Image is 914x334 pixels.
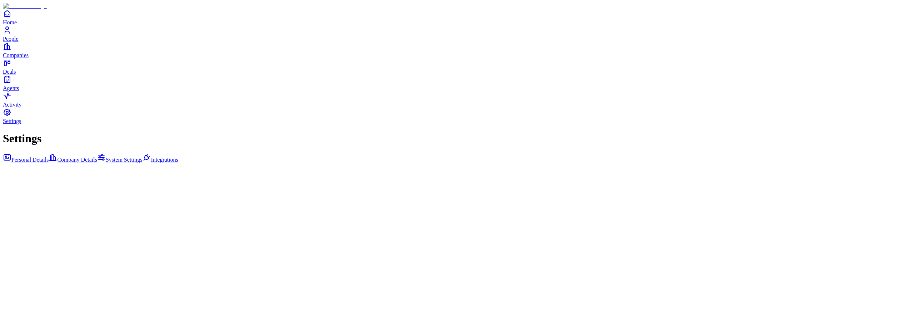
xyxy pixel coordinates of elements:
[142,157,178,163] a: Integrations
[3,132,911,145] h1: Settings
[49,157,97,163] a: Company Details
[3,52,29,58] span: Companies
[3,75,911,91] a: Agents
[57,157,97,163] span: Company Details
[3,26,911,42] a: People
[3,59,911,75] a: Deals
[3,9,911,25] a: Home
[3,19,17,25] span: Home
[3,42,911,58] a: Companies
[3,157,49,163] a: Personal Details
[3,36,19,42] span: People
[3,118,21,124] span: Settings
[11,157,49,163] span: Personal Details
[97,157,142,163] a: System Settings
[3,102,21,108] span: Activity
[3,3,47,9] img: Item Brain Logo
[151,157,178,163] span: Integrations
[106,157,142,163] span: System Settings
[3,69,16,75] span: Deals
[3,108,911,124] a: Settings
[3,92,911,108] a: Activity
[3,85,19,91] span: Agents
